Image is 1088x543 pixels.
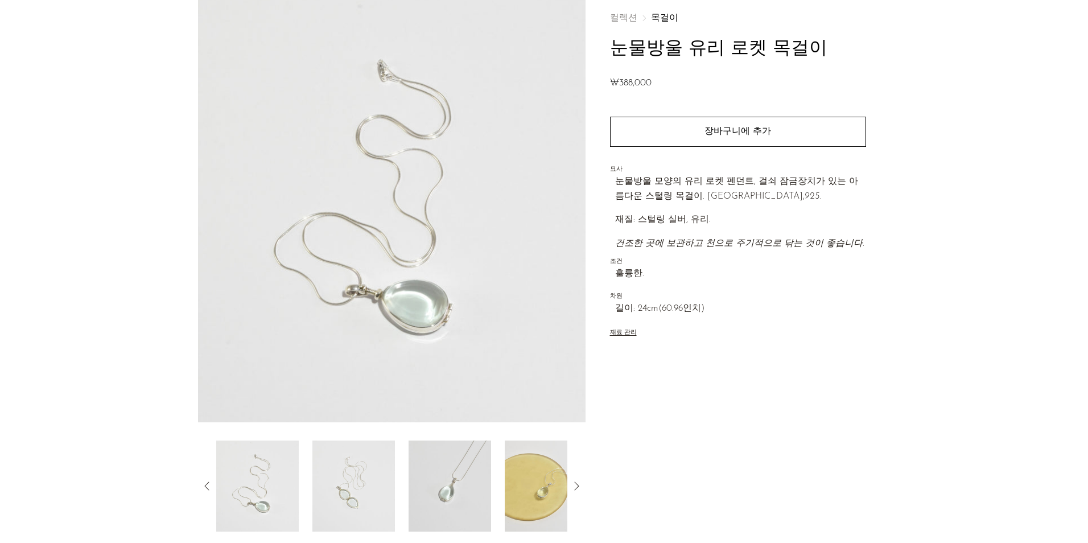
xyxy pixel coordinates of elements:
img: 눈물방울 유리 로켓 목걸이 [216,441,299,532]
span: 컬렉션 [610,14,637,23]
p: 눈물방울 모양의 유리 로켓 펜던트, 걸쇠 잠금장치가 있는 아름다운 스털링 목걸이. [GEOGRAPHIC_DATA], [615,175,866,204]
nav: 이동 경로 [610,14,866,23]
span: 길이: 24cm(60.96인치) [615,302,866,316]
i: 건조한 곳에 보관하고 천으로 주기적으로 닦는 것이 좋습니다. [615,239,864,248]
span: ₩388,000 [610,79,652,88]
span: 훌륭한. [615,267,866,282]
h1: 눈물방울 유리 로켓 목걸이 [610,35,866,64]
p: 재질: 스털링 실버, 유리. [615,213,866,228]
img: 눈물방울 유리 로켓 목걸이 [312,441,395,532]
em: 925. [805,192,821,201]
span: 장바구니에 추가 [704,127,771,136]
span: 묘사 [610,164,866,175]
img: 눈물방울 유리 로켓 목걸이 [505,441,587,532]
button: 재료 관리 [610,329,637,338]
span: 조건 [610,257,866,267]
a: 목걸이 [651,14,678,23]
span: 차원 [610,291,866,302]
img: 눈물방울 유리 로켓 목걸이 [409,441,491,532]
button: 장바구니에 추가 [610,117,866,146]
